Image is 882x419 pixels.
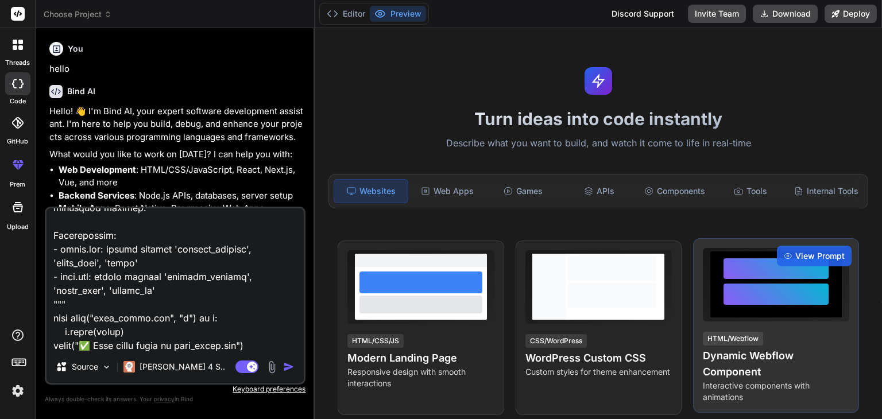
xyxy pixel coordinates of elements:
div: CSS/WordPress [525,334,587,348]
p: Hello! 👋 I'm Bind AI, your expert software development assistant. I'm here to help you build, deb... [49,105,303,144]
strong: Mobile Apps [59,203,110,214]
button: Deploy [825,5,877,23]
button: Editor [322,6,370,22]
p: Responsive design with smooth interactions [347,366,494,389]
p: hello [49,63,303,76]
div: Games [486,179,560,203]
img: settings [8,381,28,401]
p: Source [72,361,98,373]
img: Claude 4 Sonnet [123,361,135,373]
h4: Modern Landing Page [347,350,494,366]
span: privacy [154,395,175,402]
h4: Dynamic Webflow Component [703,348,849,380]
div: Web Apps [411,179,484,203]
div: Tools [714,179,787,203]
div: APIs [562,179,636,203]
p: Describe what you want to build, and watch it come to life in real-time [322,136,875,151]
button: Preview [370,6,426,22]
p: Always double-check its answers. Your in Bind [45,394,305,405]
button: Invite Team [688,5,746,23]
p: Keyboard preferences [45,385,305,394]
img: Pick Models [102,362,111,372]
h6: You [68,43,83,55]
button: Download [753,5,818,23]
div: HTML/Webflow [703,332,763,346]
label: GitHub [7,137,28,146]
label: Upload [7,222,29,232]
strong: Web Development [59,164,136,175]
label: prem [10,180,25,189]
li: : React Native, Progressive Web Apps [59,202,303,215]
h1: Turn ideas into code instantly [322,108,875,129]
div: Websites [334,179,408,203]
span: View Prompt [795,250,845,262]
div: Components [638,179,711,203]
div: Discord Support [605,5,681,23]
div: HTML/CSS/JS [347,334,404,348]
li: : Node.js APIs, databases, server setup [59,189,303,203]
h6: Bind AI [67,86,95,97]
label: code [10,96,26,106]
p: Interactive components with animations [703,380,849,403]
p: Custom styles for theme enhancement [525,366,672,378]
img: attachment [265,360,278,374]
p: What would you like to work on [DATE]? I can help you with: [49,148,303,161]
div: Internal Tools [790,179,863,203]
h4: WordPress Custom CSS [525,350,672,366]
strong: Backend Services [59,190,134,201]
img: icon [283,361,295,373]
span: Choose Project [44,9,112,20]
textarea: # ✅ Loremip dol sitametco adipisci !eli seddoei -t incidi utlab etdolore magnaa-enima minimvenia ... [47,208,304,351]
li: : HTML/CSS/JavaScript, React, Next.js, Vue, and more [59,164,303,189]
label: threads [5,58,30,68]
p: [PERSON_NAME] 4 S.. [140,361,225,373]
